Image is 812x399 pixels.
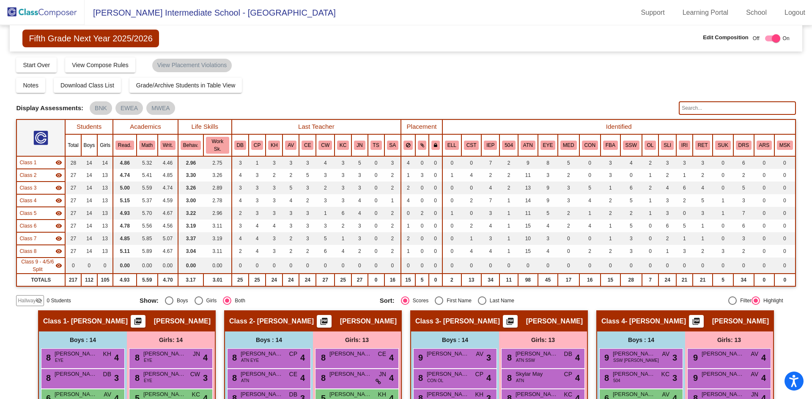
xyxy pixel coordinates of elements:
td: 2 [642,156,659,169]
button: EYE [540,141,556,150]
mat-chip: MWEA [146,101,175,115]
button: SA [387,141,399,150]
th: Child Study Team [461,134,482,156]
button: Print Students Details [317,315,332,328]
button: Behav. [181,141,201,150]
td: 0 [754,182,774,194]
span: [PERSON_NAME] Intermediate School - [GEOGRAPHIC_DATA] [85,6,336,19]
td: 11 [518,169,538,182]
span: View Compose Rules [72,62,129,68]
button: CE [302,141,313,150]
td: 0 [442,194,461,207]
td: 6 [733,156,754,169]
td: 7 [481,194,499,207]
span: Edit Composition [703,33,749,42]
button: ARS [757,141,772,150]
td: 0 [368,194,384,207]
td: Christopher Atteberry - Atteberry [16,207,65,220]
td: 1 [442,207,461,220]
td: 5.41 [137,169,158,182]
td: 4 [401,194,415,207]
td: 8 [538,156,558,169]
td: 14 [518,194,538,207]
th: Kaitlyn Chojnacki [335,134,351,156]
td: 13 [97,182,113,194]
button: SUK [715,141,730,150]
th: Dianne Borowiak [232,134,249,156]
td: 3.00 [178,194,203,207]
button: OL [645,141,656,150]
td: 1 [676,169,693,182]
td: 0 [368,207,384,220]
td: 3 [299,182,316,194]
td: 0 [579,169,601,182]
th: Christina Warren [316,134,335,156]
td: 2 [658,169,676,182]
td: 0 [415,182,429,194]
mat-icon: visibility [55,159,62,166]
td: 0 [401,207,415,220]
button: DRS [736,141,752,150]
td: 0 [461,156,482,169]
td: 3 [415,169,429,182]
button: Math [139,141,155,150]
th: Boys [81,134,98,156]
td: 3 [283,207,299,220]
td: 27 [65,207,81,220]
td: 0 [754,194,774,207]
td: 0 [774,194,796,207]
th: Taylor Snow [368,134,384,156]
td: 0 [442,156,461,169]
th: English Language Learner [442,134,461,156]
td: 4 [620,156,642,169]
td: 1 [713,194,733,207]
td: 14 [81,207,98,220]
td: 1 [316,207,335,220]
td: 2 [558,169,579,182]
td: 4 [481,182,499,194]
button: KH [268,141,280,150]
button: Download Class List [54,78,121,93]
a: Support [634,6,672,19]
td: 0 [461,182,482,194]
button: Print Students Details [689,315,704,328]
td: 2 [299,194,316,207]
td: 13 [97,207,113,220]
td: Erin Stevenson - Stevenson [16,156,65,169]
td: 27 [65,169,81,182]
td: 2.96 [178,156,203,169]
a: Learning Portal [676,6,735,19]
td: 14 [97,156,113,169]
button: Writ. [160,141,176,150]
td: 3 [266,182,283,194]
th: At Risk Services [754,134,774,156]
th: Online Student [642,134,659,156]
td: 3.30 [178,169,203,182]
span: Class 1 [19,159,36,166]
td: 3 [316,169,335,182]
button: MED [560,141,576,150]
td: 2 [461,194,482,207]
th: Keep with teacher [429,134,442,156]
td: 2 [316,182,335,194]
td: 3 [601,169,620,182]
td: 5 [579,182,601,194]
td: 2.89 [203,182,232,194]
span: Class 2 [19,171,36,179]
button: SSW [623,141,639,150]
td: 3 [538,169,558,182]
th: Chasity Enders [299,134,316,156]
td: 0 [754,156,774,169]
td: 3 [283,156,299,169]
td: 3 [249,194,266,207]
td: 6 [620,182,642,194]
td: 2 [401,182,415,194]
td: 5.70 [137,207,158,220]
button: IEP [484,141,497,150]
button: Print Students Details [503,315,518,328]
td: 4 [461,169,482,182]
td: 27 [65,182,81,194]
td: 5 [733,182,754,194]
td: 9 [518,156,538,169]
a: Logout [778,6,812,19]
